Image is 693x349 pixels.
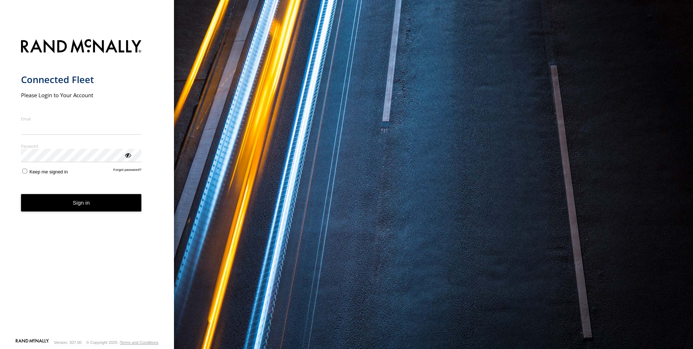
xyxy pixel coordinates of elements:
[21,74,142,86] h1: Connected Fleet
[86,340,158,345] div: © Copyright 2025 -
[21,194,142,212] button: Sign in
[120,340,158,345] a: Terms and Conditions
[21,116,142,122] label: Email
[113,168,142,174] a: Forgot password?
[124,151,131,159] div: ViewPassword
[16,339,49,346] a: Visit our Website
[21,38,142,56] img: Rand McNally
[21,91,142,99] h2: Please Login to Your Account
[21,143,142,149] label: Password
[21,35,153,338] form: main
[22,169,27,173] input: Keep me signed in
[54,340,82,345] div: Version: 307.00
[29,169,68,174] span: Keep me signed in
